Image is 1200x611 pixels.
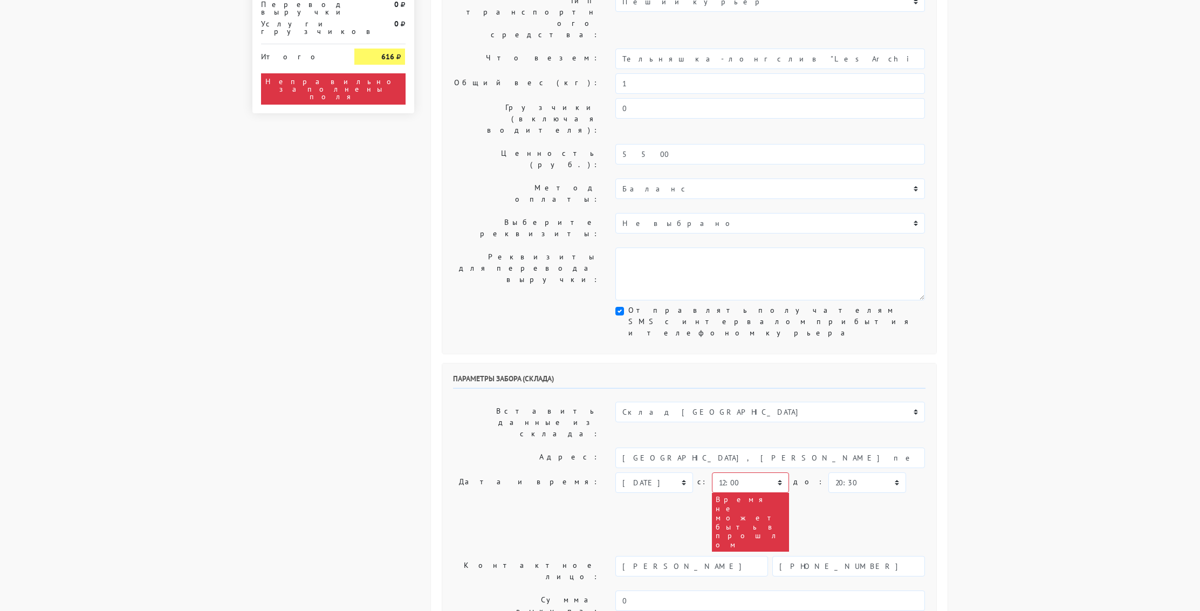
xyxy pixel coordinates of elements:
strong: 0 [394,19,399,29]
label: c: [697,472,708,491]
div: Перевод выручки [253,1,347,16]
div: Неправильно заполнены поля [261,73,406,105]
label: Метод оплаты: [445,179,608,209]
label: Отправлять получателям SMS с интервалом прибытия и телефоном курьера [628,305,925,339]
input: Телефон [772,556,925,576]
div: Услуги грузчиков [253,20,347,35]
label: Выберите реквизиты: [445,213,608,243]
label: Адрес: [445,448,608,468]
label: Что везем: [445,49,608,69]
div: Итого [261,49,339,60]
input: Имя [615,556,768,576]
label: Дата и время: [445,472,608,552]
label: Контактное лицо: [445,556,608,586]
label: Реквизиты для перевода выручки: [445,248,608,300]
div: Время не может быть в прошлом [712,493,789,552]
strong: 616 [381,52,394,61]
label: Общий вес (кг): [445,73,608,94]
label: Грузчики (включая водителя): [445,98,608,140]
h6: Параметры забора (склада) [453,374,925,389]
label: до: [793,472,824,491]
label: Вставить данные из склада: [445,402,608,443]
label: Ценность (руб.): [445,144,608,174]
